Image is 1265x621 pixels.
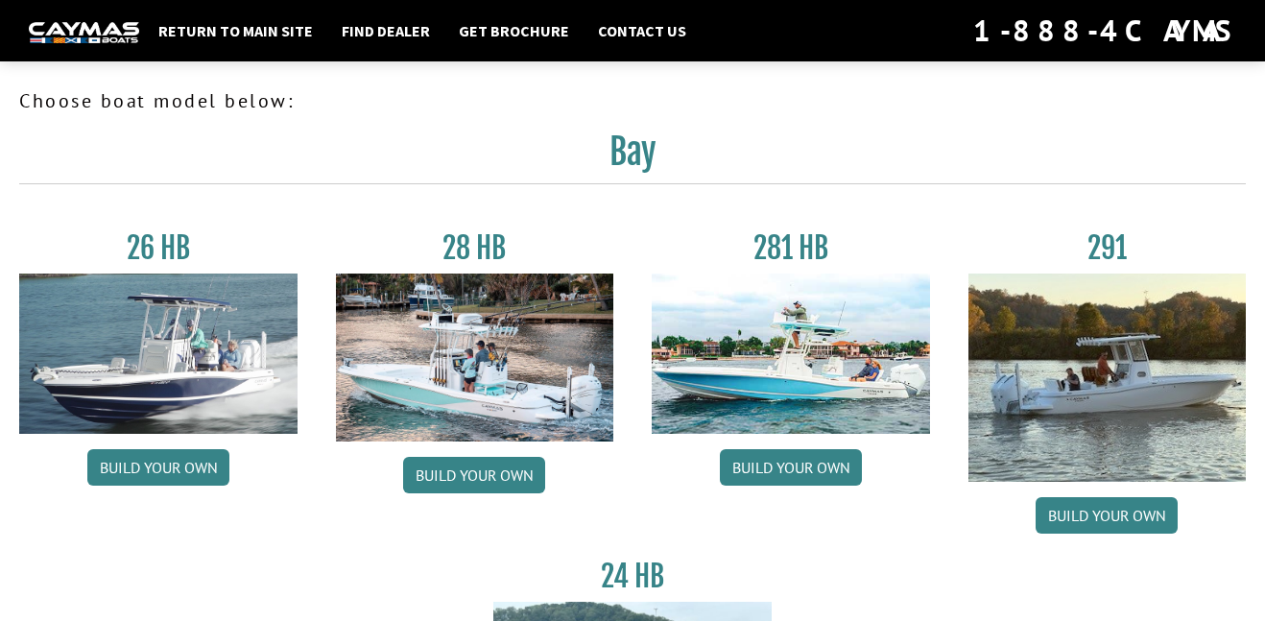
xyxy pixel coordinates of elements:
[149,18,322,43] a: Return to main site
[1036,497,1178,534] a: Build your own
[403,457,545,493] a: Build your own
[19,274,298,434] img: 26_new_photo_resized.jpg
[720,449,862,486] a: Build your own
[449,18,579,43] a: Get Brochure
[336,274,614,442] img: 28_hb_thumbnail_for_caymas_connect.jpg
[29,22,139,42] img: white-logo-c9c8dbefe5ff5ceceb0f0178aa75bf4bb51f6bca0971e226c86eb53dfe498488.png
[336,230,614,266] h3: 28 HB
[588,18,696,43] a: Contact Us
[332,18,440,43] a: Find Dealer
[652,230,930,266] h3: 281 HB
[19,230,298,266] h3: 26 HB
[19,86,1246,115] p: Choose boat model below:
[87,449,229,486] a: Build your own
[19,131,1246,184] h2: Bay
[493,559,772,594] h3: 24 HB
[652,274,930,434] img: 28-hb-twin.jpg
[973,10,1236,52] div: 1-888-4CAYMAS
[968,230,1247,266] h3: 291
[968,274,1247,482] img: 291_Thumbnail.jpg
